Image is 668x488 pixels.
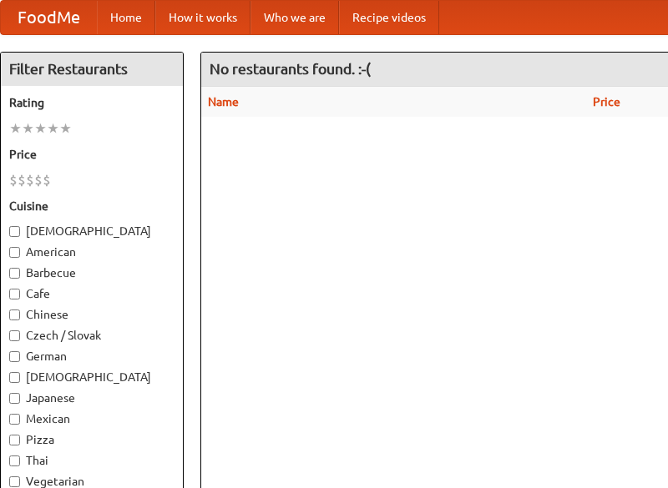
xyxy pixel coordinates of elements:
a: FoodMe [1,1,97,34]
input: Chinese [9,309,20,320]
label: [DEMOGRAPHIC_DATA] [9,369,175,385]
li: ★ [34,119,47,138]
input: Vegetarian [9,476,20,487]
li: $ [18,171,26,189]
li: ★ [22,119,34,138]
h5: Cuisine [9,198,175,214]
label: American [9,244,175,260]
h5: Price [9,146,175,163]
a: Price [593,95,620,108]
a: Home [97,1,155,34]
h5: Rating [9,94,175,111]
label: Cafe [9,285,175,302]
input: Cafe [9,289,20,299]
ng-pluralize: No restaurants found. :-( [210,61,371,77]
input: Barbecue [9,268,20,279]
a: How it works [155,1,250,34]
li: ★ [59,119,72,138]
li: ★ [47,119,59,138]
li: ★ [9,119,22,138]
li: $ [26,171,34,189]
input: Mexican [9,414,20,425]
input: [DEMOGRAPHIC_DATA] [9,226,20,237]
input: German [9,351,20,362]
label: Pizza [9,431,175,448]
input: Czech / Slovak [9,330,20,341]
li: $ [34,171,43,189]
input: Thai [9,455,20,466]
a: Name [208,95,239,108]
input: Japanese [9,393,20,404]
label: German [9,348,175,365]
a: Who we are [250,1,339,34]
input: [DEMOGRAPHIC_DATA] [9,372,20,383]
li: $ [43,171,51,189]
label: Thai [9,452,175,469]
label: Czech / Slovak [9,327,175,344]
li: $ [9,171,18,189]
input: American [9,247,20,258]
label: Mexican [9,410,175,427]
label: Japanese [9,390,175,406]
label: [DEMOGRAPHIC_DATA] [9,223,175,239]
h4: Filter Restaurants [1,53,183,86]
a: Recipe videos [339,1,439,34]
input: Pizza [9,435,20,445]
label: Chinese [9,306,175,323]
label: Barbecue [9,264,175,281]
